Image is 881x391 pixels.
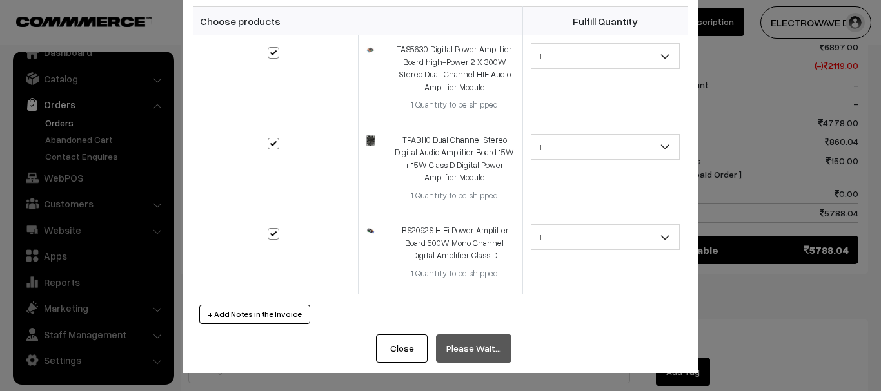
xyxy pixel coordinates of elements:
[394,43,515,93] div: TAS5630 Digital Power Amplifier Board high-Power 2 X 300W Stereo Dual-Channel HIF Audio Amplifier...
[366,135,375,146] img: 1682090353230461J8HzfozYL.jpg
[531,43,680,69] span: 1
[394,267,515,280] div: 1 Quantity to be shipped
[193,7,523,35] th: Choose products
[394,99,515,111] div: 1 Quantity to be shipped
[531,226,679,249] span: 1
[366,46,375,55] img: 1689070435201841E-hZas1oL.jpg
[531,134,680,160] span: 1
[531,136,679,158] span: 1
[394,224,515,262] div: IRS2092S HiFi Power Amplifier Board 500W Mono Channel Digital Amplifier Class D
[531,224,680,250] span: 1
[436,334,511,363] button: Please Wait…
[366,228,375,234] img: 168321461148631.jpg
[523,7,688,35] th: Fulfill Quantity
[531,45,679,68] span: 1
[394,134,515,184] div: TPA3110 Dual Channel Stereo Digital Audio Amplifier Board 15W + 15W Class D Digital Power Amplifi...
[394,189,515,202] div: 1 Quantity to be shipped
[199,305,310,324] button: + Add Notes in the Invoice
[376,334,428,363] button: Close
